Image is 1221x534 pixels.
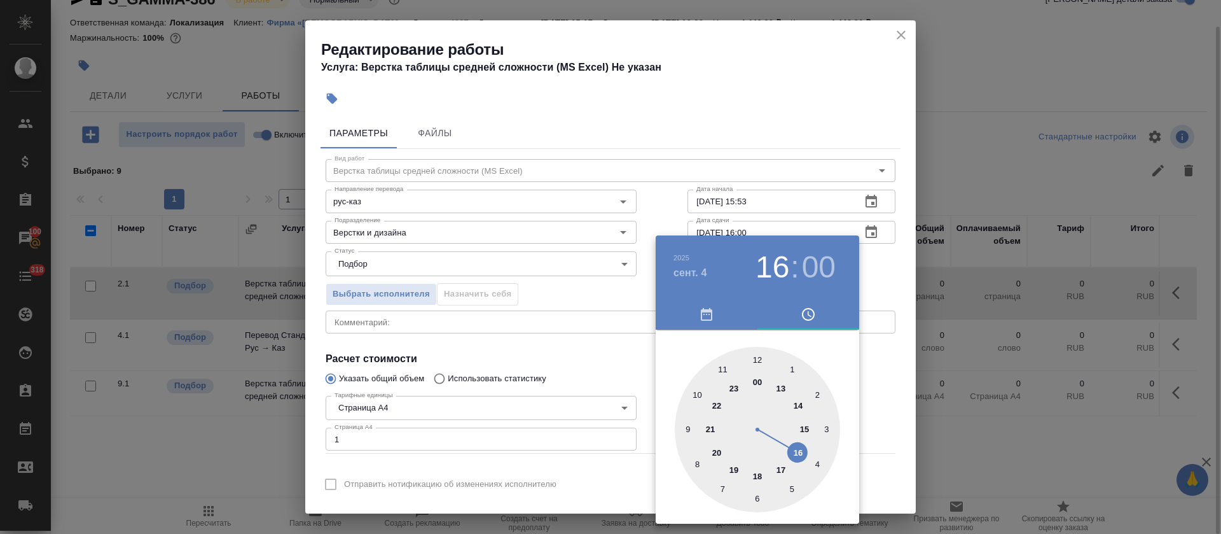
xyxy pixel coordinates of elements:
button: 16 [755,249,789,285]
button: сент. 4 [673,265,707,281]
button: 2025 [673,254,689,262]
h3: : [790,249,799,285]
button: 00 [802,249,836,285]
